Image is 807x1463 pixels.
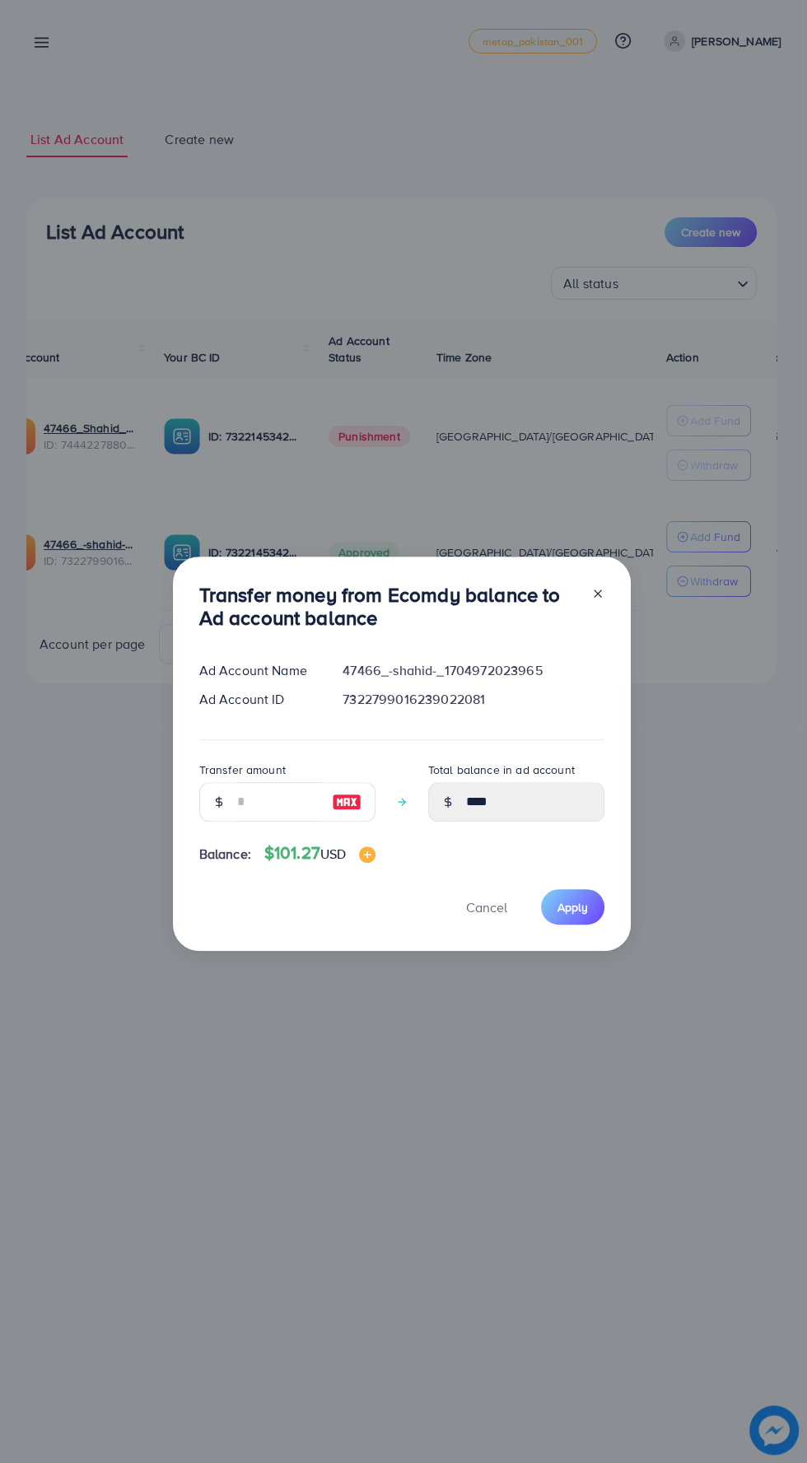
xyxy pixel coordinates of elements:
div: 47466_-shahid-_1704972023965 [329,661,617,680]
button: Apply [541,889,604,925]
span: Apply [557,899,588,916]
img: image [359,846,376,863]
span: Cancel [466,898,507,916]
label: Transfer amount [199,762,286,778]
h3: Transfer money from Ecomdy balance to Ad account balance [199,583,578,631]
label: Total balance in ad account [428,762,575,778]
img: image [332,792,362,812]
button: Cancel [445,889,528,925]
h4: $101.27 [264,843,376,864]
div: Ad Account ID [186,690,330,709]
span: USD [320,845,346,863]
div: 7322799016239022081 [329,690,617,709]
div: Ad Account Name [186,661,330,680]
span: Balance: [199,845,251,864]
